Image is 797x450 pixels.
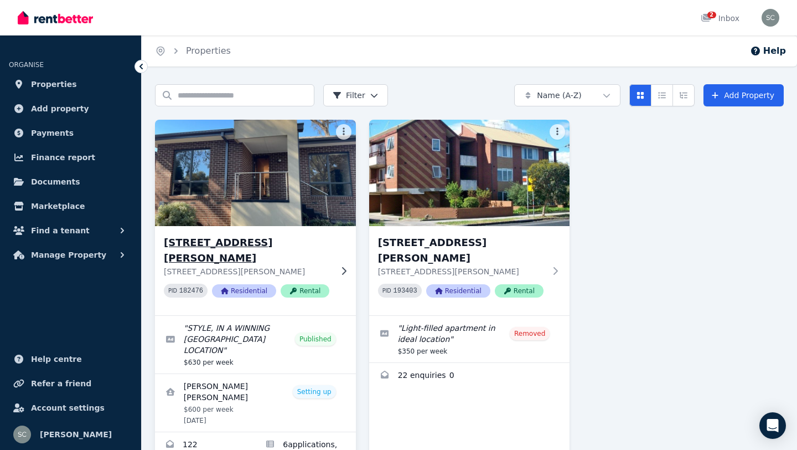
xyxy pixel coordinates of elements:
span: Residential [212,284,276,298]
a: Edit listing: STYLE, IN A WINNING CROYDON LOCATION [155,316,356,374]
span: Refer a friend [31,377,91,390]
span: Add property [31,102,89,115]
button: Expanded list view [672,84,695,106]
a: Add property [9,98,132,120]
a: Properties [186,45,231,56]
a: Account settings [9,397,132,419]
img: susan campbell [762,9,779,27]
div: Inbox [701,13,739,24]
button: Card view [629,84,651,106]
a: 5/41-43 Harding St, Coburg[STREET_ADDRESS][PERSON_NAME][STREET_ADDRESS][PERSON_NAME]PID 193403Res... [369,120,570,315]
div: View options [629,84,695,106]
span: [PERSON_NAME] [40,428,112,441]
a: Finance report [9,146,132,168]
a: Edit listing: Light-filled apartment in ideal location [369,316,570,362]
span: Rental [281,284,329,298]
span: Manage Property [31,248,106,262]
span: 2 [707,12,716,18]
small: PID [168,288,177,294]
span: Account settings [31,401,105,415]
button: Filter [323,84,388,106]
a: Refer a friend [9,372,132,395]
span: ORGANISE [9,61,44,69]
button: Find a tenant [9,219,132,242]
span: Finance report [31,151,95,164]
span: Marketplace [31,200,85,213]
nav: Breadcrumb [142,35,244,67]
span: Payments [31,126,74,140]
a: Marketplace [9,195,132,217]
span: Properties [31,78,77,91]
a: Help centre [9,348,132,370]
a: View details for Santos Carlos Recinos [155,374,356,432]
div: Open Intercom Messenger [759,412,786,439]
button: Help [750,44,786,58]
img: RentBetter [18,9,93,26]
code: 193403 [394,287,417,295]
button: Name (A-Z) [514,84,620,106]
span: Documents [31,175,80,188]
button: More options [336,124,351,140]
button: Manage Property [9,244,132,266]
p: [STREET_ADDRESS][PERSON_NAME] [164,266,332,277]
a: Payments [9,122,132,144]
span: Help centre [31,352,82,366]
button: Compact list view [651,84,673,106]
small: PID [382,288,391,294]
h3: [STREET_ADDRESS][PERSON_NAME] [164,235,332,266]
button: More options [550,124,565,140]
span: Filter [333,90,365,101]
a: Properties [9,73,132,95]
span: Name (A-Z) [537,90,582,101]
a: Add Property [703,84,784,106]
span: Find a tenant [31,224,90,237]
a: 2/10 Cameron Rd, Croydon[STREET_ADDRESS][PERSON_NAME][STREET_ADDRESS][PERSON_NAME]PID 182476Resid... [155,120,356,315]
img: 5/41-43 Harding St, Coburg [369,120,570,226]
h3: [STREET_ADDRESS][PERSON_NAME] [378,235,546,266]
span: Residential [426,284,490,298]
span: Rental [495,284,544,298]
a: Enquiries for 5/41-43 Harding St, Coburg [369,363,570,390]
a: Documents [9,171,132,193]
img: susan campbell [13,426,31,443]
code: 182476 [179,287,203,295]
p: [STREET_ADDRESS][PERSON_NAME] [378,266,546,277]
img: 2/10 Cameron Rd, Croydon [150,117,361,229]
